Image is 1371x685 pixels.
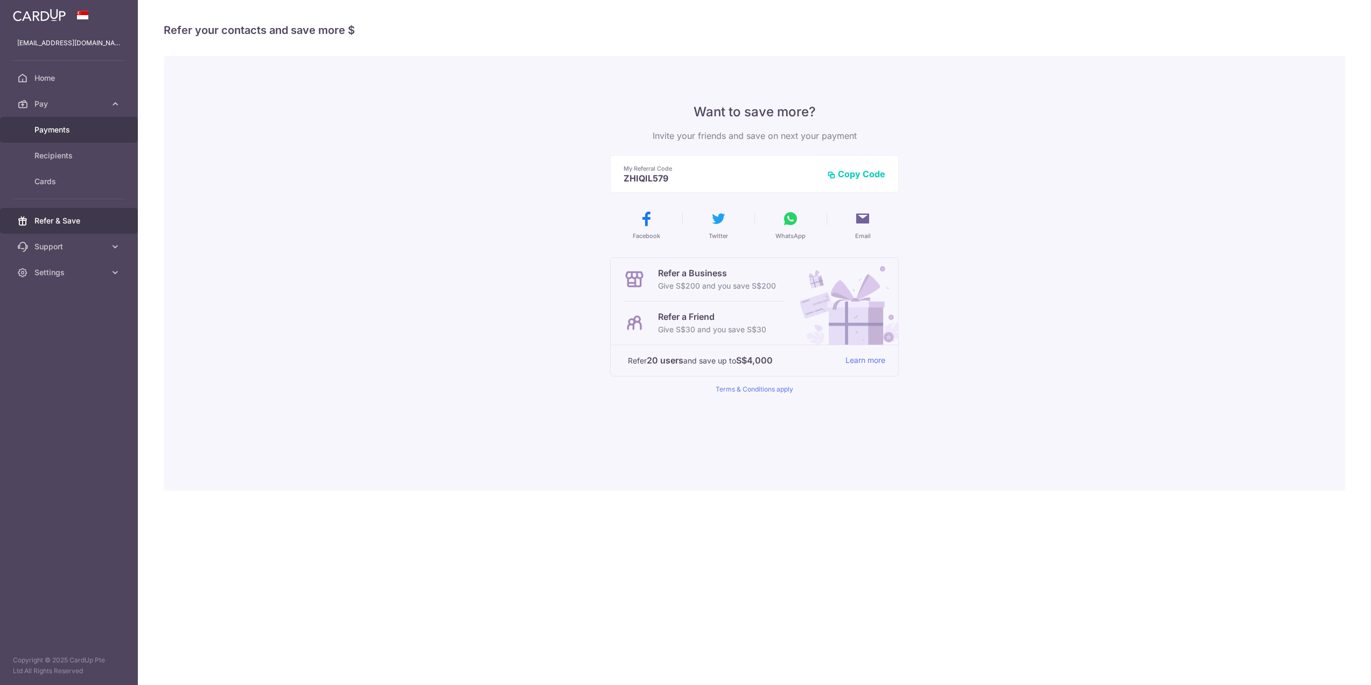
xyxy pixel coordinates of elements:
p: [EMAIL_ADDRESS][DOMAIN_NAME] [17,38,121,48]
button: Facebook [614,210,678,240]
p: Refer a Friend [658,310,766,323]
span: Twitter [709,232,728,240]
p: My Referral Code [624,164,819,173]
span: Home [34,73,106,83]
p: Give S$200 and you save S$200 [658,279,776,292]
button: Twitter [687,210,750,240]
p: ZHIQIL579 [624,173,819,184]
span: Support [34,241,106,252]
strong: 20 users [647,354,683,367]
a: Terms & Conditions apply [716,385,793,393]
span: WhatsApp [775,232,806,240]
span: Cards [34,176,106,187]
span: Recipients [34,150,106,161]
button: WhatsApp [759,210,822,240]
button: Email [831,210,894,240]
span: Pay [34,99,106,109]
h4: Refer your contacts and save more $ [164,22,1345,39]
p: Refer and save up to [628,354,837,367]
span: Settings [34,267,106,278]
img: Refer [789,258,898,345]
strong: S$4,000 [736,354,773,367]
span: Facebook [633,232,660,240]
p: Invite your friends and save on next your payment [610,129,899,142]
span: Refer & Save [34,215,106,226]
p: Give S$30 and you save S$30 [658,323,766,336]
button: Copy Code [827,169,885,179]
p: Refer a Business [658,267,776,279]
span: Payments [34,124,106,135]
img: CardUp [13,9,66,22]
a: Learn more [845,354,885,367]
p: Want to save more? [610,103,899,121]
span: Email [855,232,871,240]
